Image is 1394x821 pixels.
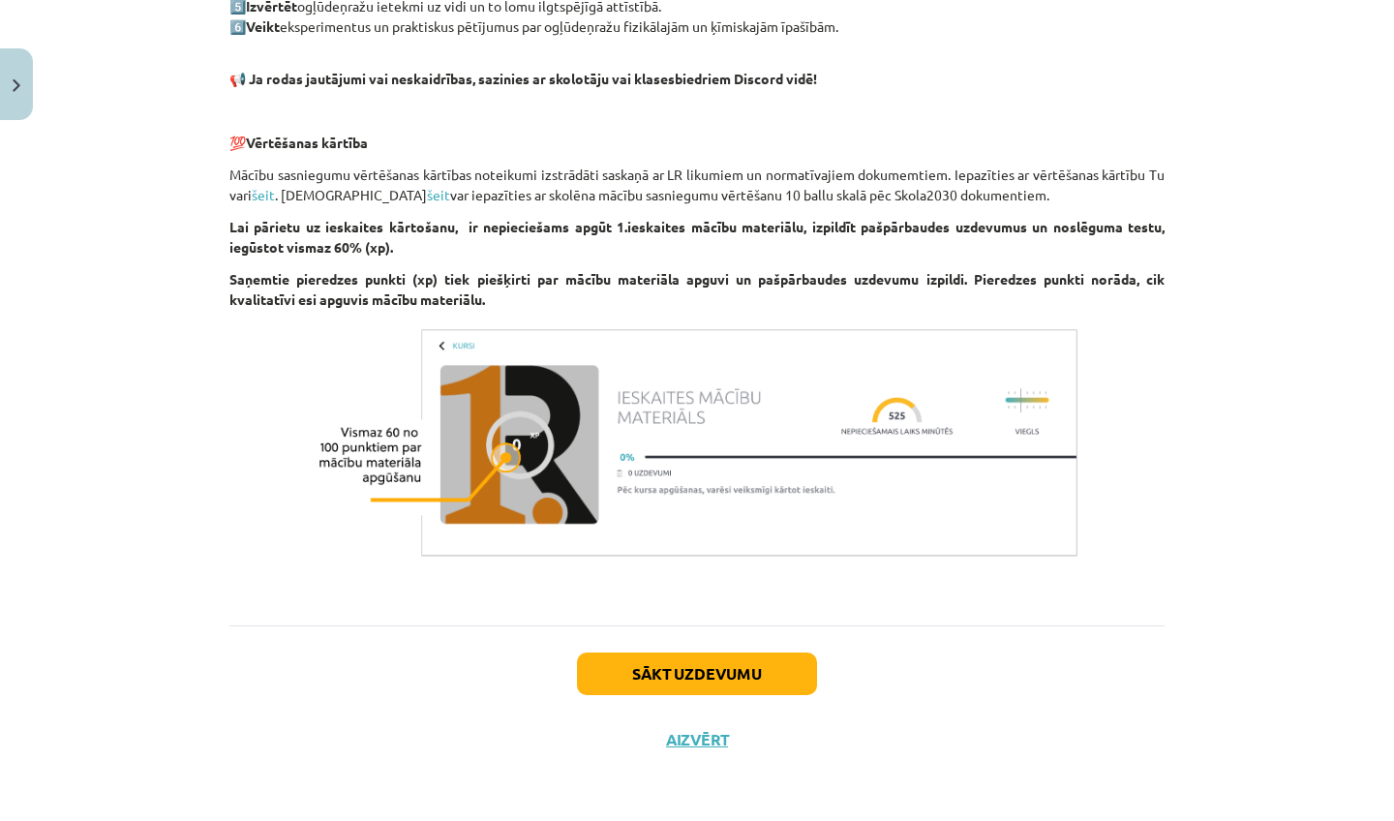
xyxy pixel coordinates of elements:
[246,17,280,35] strong: Veikt
[229,70,817,87] strong: 📢 Ja rodas jautājumi vai neskaidrības, sazinies ar skolotāju vai klasesbiedriem Discord vidē!
[229,270,1165,308] strong: Saņemtie pieredzes punkti (xp) tiek piešķirti par mācību materiāla apguvi un pašpārbaudes uzdevum...
[229,165,1165,205] p: Mācību sasniegumu vērtēšanas kārtības noteikumi izstrādāti saskaņā ar LR likumiem un normatīvajie...
[252,186,275,203] a: šeit
[577,653,817,695] button: Sākt uzdevumu
[13,79,20,92] img: icon-close-lesson-0947bae3869378f0d4975bcd49f059093ad1ed9edebbc8119c70593378902aed.svg
[229,218,1165,256] strong: Lai pārietu uz ieskaites kārtošanu, ir nepieciešams apgūt 1.ieskaites mācību materiālu, izpildīt ...
[229,133,1165,153] p: 💯
[246,134,368,151] strong: Vērtēšanas kārtība
[660,730,734,749] button: Aizvērt
[427,186,450,203] a: šeit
